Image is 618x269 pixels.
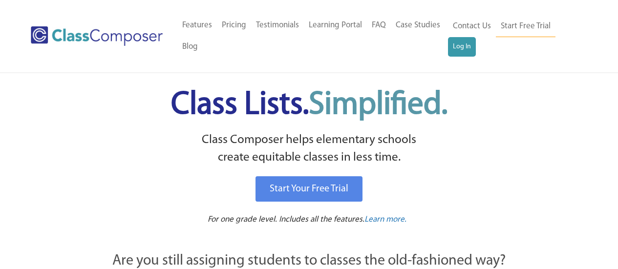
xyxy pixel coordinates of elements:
[208,215,364,224] span: For one grade level. Includes all the features.
[31,26,163,46] img: Class Composer
[391,15,445,36] a: Case Studies
[448,16,496,37] a: Contact Us
[496,16,555,38] a: Start Free Trial
[270,184,348,194] span: Start Your Free Trial
[177,15,448,58] nav: Header Menu
[309,89,448,121] span: Simplified.
[171,89,448,121] span: Class Lists.
[448,16,580,57] nav: Header Menu
[448,37,476,57] a: Log In
[251,15,304,36] a: Testimonials
[59,131,560,167] p: Class Composer helps elementary schools create equitable classes in less time.
[367,15,391,36] a: FAQ
[364,215,406,224] span: Learn more.
[217,15,251,36] a: Pricing
[364,214,406,226] a: Learn more.
[177,15,217,36] a: Features
[304,15,367,36] a: Learning Portal
[177,36,203,58] a: Blog
[256,176,362,202] a: Start Your Free Trial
